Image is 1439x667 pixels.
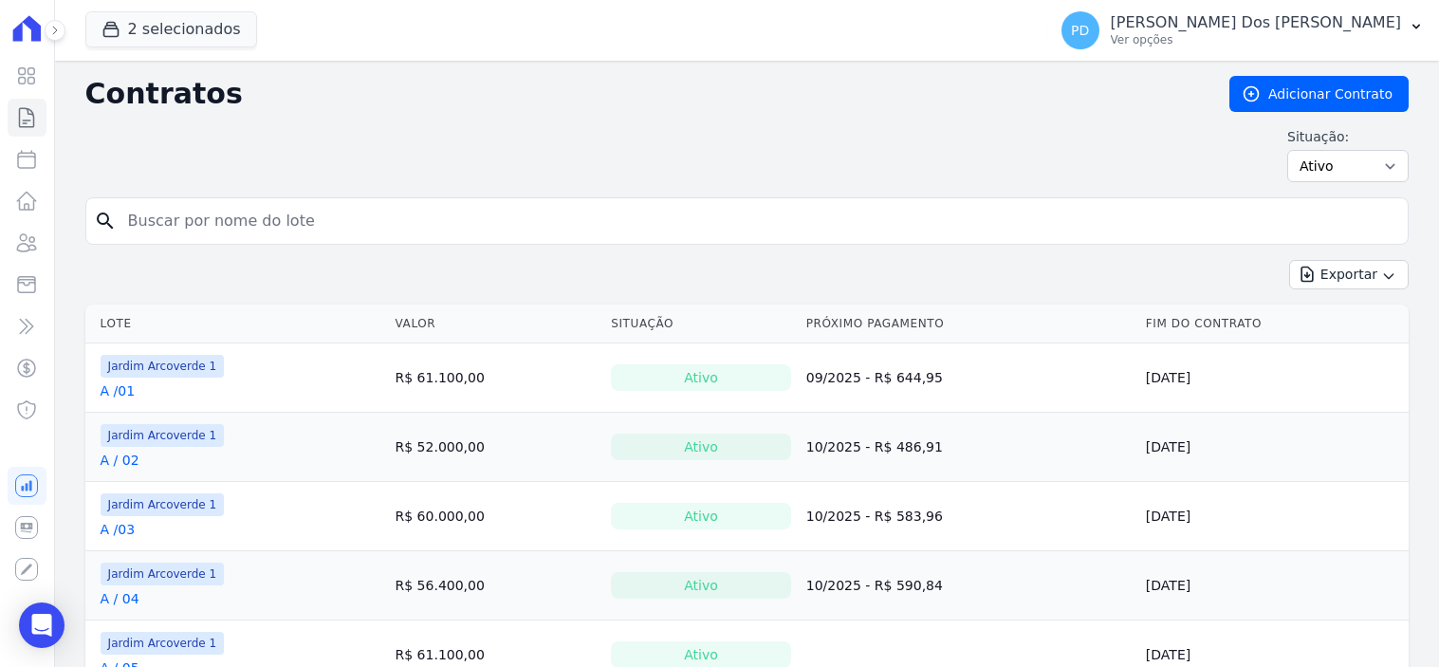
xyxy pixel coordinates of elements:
label: Situação: [1287,127,1409,146]
div: Ativo [611,503,790,529]
a: 09/2025 - R$ 644,95 [806,370,943,385]
span: Jardim Arcoverde 1 [101,424,225,447]
th: Valor [388,305,604,343]
div: Ativo [611,434,790,460]
td: R$ 61.100,00 [388,343,604,413]
th: Fim do Contrato [1138,305,1409,343]
i: search [94,210,117,232]
p: Ver opções [1111,32,1401,47]
p: [PERSON_NAME] Dos [PERSON_NAME] [1111,13,1401,32]
a: Adicionar Contrato [1229,76,1409,112]
a: 10/2025 - R$ 486,91 [806,439,943,454]
a: A / 04 [101,589,139,608]
button: 2 selecionados [85,11,257,47]
span: Jardim Arcoverde 1 [101,493,225,516]
div: Open Intercom Messenger [19,602,65,648]
th: Situação [603,305,798,343]
td: [DATE] [1138,343,1409,413]
a: A / 02 [101,451,139,470]
button: Exportar [1289,260,1409,289]
h2: Contratos [85,77,1199,111]
a: A /03 [101,520,136,539]
a: 10/2025 - R$ 583,96 [806,509,943,524]
td: R$ 52.000,00 [388,413,604,482]
div: Ativo [611,364,790,391]
span: Jardim Arcoverde 1 [101,563,225,585]
input: Buscar por nome do lote [117,202,1400,240]
th: Lote [85,305,388,343]
span: Jardim Arcoverde 1 [101,632,225,655]
div: Ativo [611,572,790,599]
td: [DATE] [1138,482,1409,551]
a: 10/2025 - R$ 590,84 [806,578,943,593]
td: [DATE] [1138,413,1409,482]
td: R$ 60.000,00 [388,482,604,551]
td: [DATE] [1138,551,1409,621]
button: PD [PERSON_NAME] Dos [PERSON_NAME] Ver opções [1046,4,1439,57]
a: A /01 [101,381,136,400]
span: Jardim Arcoverde 1 [101,355,225,378]
td: R$ 56.400,00 [388,551,604,621]
span: PD [1071,24,1089,37]
th: Próximo Pagamento [799,305,1138,343]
